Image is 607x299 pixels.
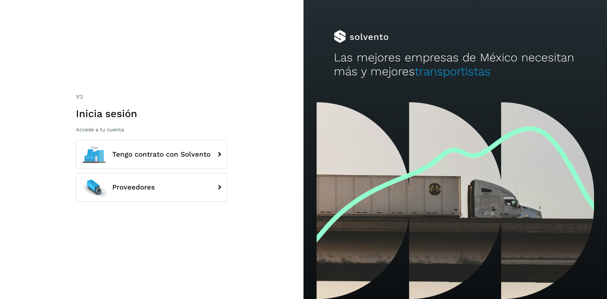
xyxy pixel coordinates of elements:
[112,151,211,158] span: Tengo contrato con Solvento
[76,140,228,169] button: Tengo contrato con Solvento
[415,65,491,78] span: transportistas
[76,93,228,101] div: /2
[112,184,155,191] span: Proveedores
[76,173,228,202] button: Proveedores
[76,94,78,100] span: 1
[334,51,577,79] h2: Las mejores empresas de México necesitan más y mejores
[76,108,228,120] h1: Inicia sesión
[76,127,228,133] p: Accede a tu cuenta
